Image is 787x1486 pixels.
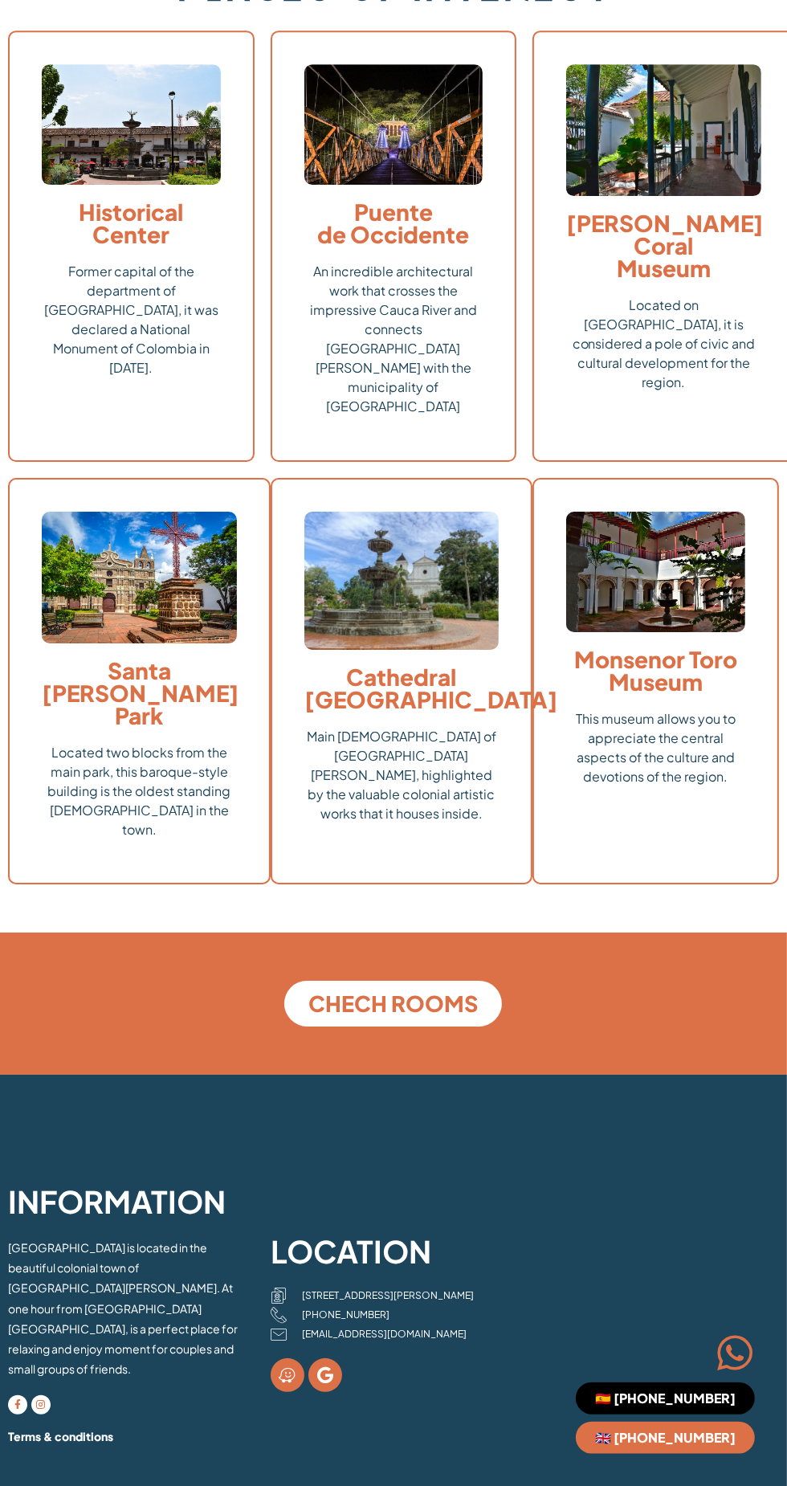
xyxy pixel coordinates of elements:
[47,744,230,838] span: Located two blocks from the main park, this baroque-style building is the oldest standing [DEMOGR...
[42,659,237,727] h3: Santa [PERSON_NAME] Park
[595,1431,736,1444] span: 🇬🇧 [PHONE_NUMBER]
[532,1190,779,1431] iframe: Hotel casa de Verano santa fé de antioquia
[304,201,483,246] h3: Puente de Occidente
[298,1288,474,1303] span: [STREET_ADDRESS][PERSON_NAME]
[284,981,502,1027] a: CHECH ROOMS
[44,263,218,376] span: Former capital of the department of [GEOGRAPHIC_DATA], it was declared a National Monument of Col...
[8,1178,255,1224] p: INFORMATION
[307,728,496,822] span: Main [DEMOGRAPHIC_DATA] of [GEOGRAPHIC_DATA][PERSON_NAME], highlighted by the valuable colonial a...
[8,1429,113,1443] a: Terms & conditions
[298,1327,467,1341] span: [EMAIL_ADDRESS][DOMAIN_NAME]
[271,1326,517,1342] a: [EMAIL_ADDRESS][DOMAIN_NAME]
[566,648,745,693] h3: Monsenor Toro Museum
[595,1392,736,1405] span: 🇪🇸 [PHONE_NUMBER]
[308,993,478,1014] span: CHECH ROOMS
[310,263,477,414] span: An incredible architectural work that crosses the impressive Cauca River and connects [GEOGRAPHIC...
[573,296,756,390] span: Located on [GEOGRAPHIC_DATA], it is considered a pole of civic and cultural development for the r...
[271,1228,517,1274] p: Location
[576,710,736,785] span: This museum allows you to appreciate the central aspects of the culture and devotions of the region.
[8,1238,255,1379] h2: [GEOGRAPHIC_DATA] is located in the beautiful colonial town of [GEOGRAPHIC_DATA][PERSON_NAME]. At...
[42,201,221,246] h3: Historical Center
[271,1288,517,1304] a: [STREET_ADDRESS][PERSON_NAME]
[298,1308,389,1322] span: [PHONE_NUMBER]
[576,1422,755,1454] a: 🇬🇧 [PHONE_NUMBER]
[576,1382,755,1415] a: 🇪🇸 [PHONE_NUMBER]
[271,1307,517,1323] a: [PHONE_NUMBER]
[566,212,761,280] h3: [PERSON_NAME] Coral Museum
[304,666,500,711] h3: Cathedral [GEOGRAPHIC_DATA]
